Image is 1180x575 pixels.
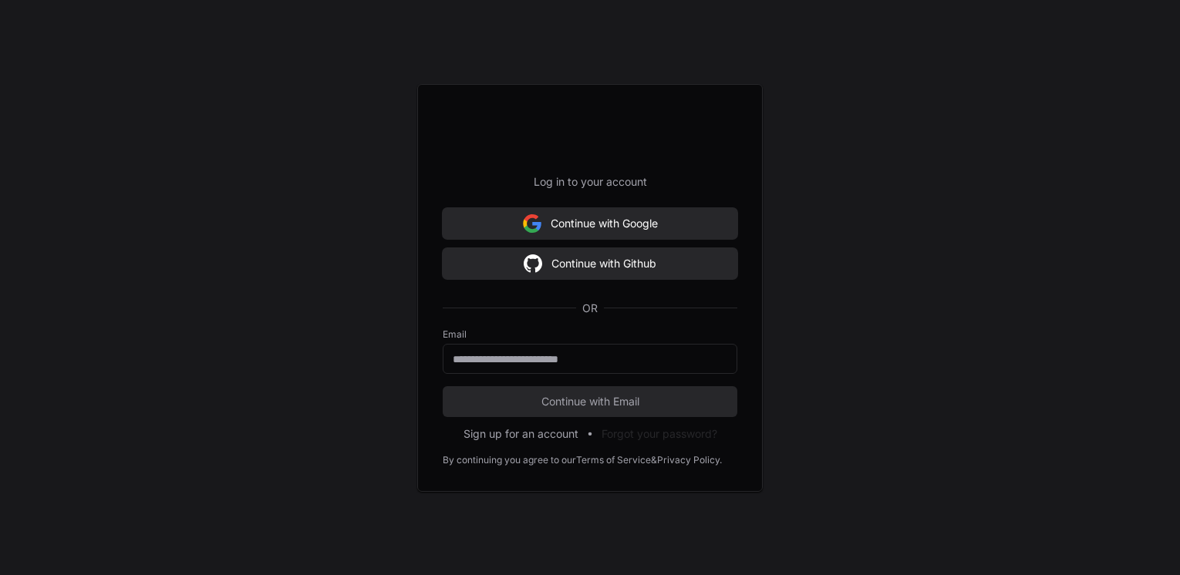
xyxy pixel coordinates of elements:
[443,174,737,190] p: Log in to your account
[443,328,737,341] label: Email
[443,208,737,239] button: Continue with Google
[576,454,651,466] a: Terms of Service
[443,394,737,409] span: Continue with Email
[443,454,576,466] div: By continuing you agree to our
[524,248,542,279] img: Sign in with google
[464,426,578,442] button: Sign up for an account
[523,208,541,239] img: Sign in with google
[576,301,604,316] span: OR
[657,454,722,466] a: Privacy Policy.
[602,426,717,442] button: Forgot your password?
[443,248,737,279] button: Continue with Github
[443,386,737,417] button: Continue with Email
[651,454,657,466] div: &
